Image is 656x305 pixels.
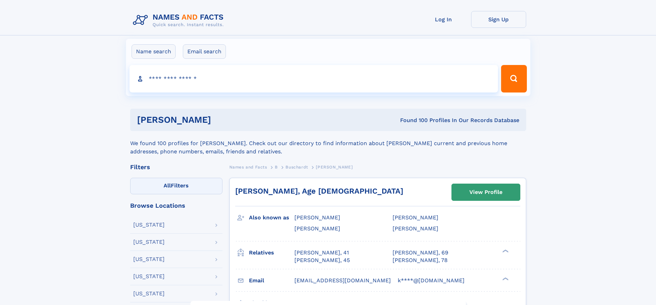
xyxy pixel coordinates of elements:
[164,182,171,189] span: All
[294,257,350,264] a: [PERSON_NAME], 45
[501,65,527,92] button: Search Button
[130,11,229,30] img: Logo Names and Facts
[249,275,294,286] h3: Email
[130,203,222,209] div: Browse Locations
[294,214,340,221] span: [PERSON_NAME]
[471,11,526,28] a: Sign Up
[130,178,222,194] label: Filters
[132,44,176,59] label: Name search
[130,164,222,170] div: Filters
[285,165,308,170] span: Buschardt
[133,222,165,228] div: [US_STATE]
[316,165,353,170] span: [PERSON_NAME]
[294,277,391,284] span: [EMAIL_ADDRESS][DOMAIN_NAME]
[501,276,509,281] div: ❯
[393,257,448,264] a: [PERSON_NAME], 78
[393,214,438,221] span: [PERSON_NAME]
[294,225,340,232] span: [PERSON_NAME]
[294,249,349,257] a: [PERSON_NAME], 41
[229,163,267,171] a: Names and Facts
[133,257,165,262] div: [US_STATE]
[133,239,165,245] div: [US_STATE]
[393,225,438,232] span: [PERSON_NAME]
[249,247,294,259] h3: Relatives
[183,44,226,59] label: Email search
[137,116,306,124] h1: [PERSON_NAME]
[249,212,294,224] h3: Also known as
[416,11,471,28] a: Log In
[133,274,165,279] div: [US_STATE]
[501,249,509,253] div: ❯
[129,65,498,92] input: search input
[285,163,308,171] a: Buschardt
[275,165,278,170] span: B
[275,163,278,171] a: B
[133,291,165,296] div: [US_STATE]
[235,187,403,195] a: [PERSON_NAME], Age [DEMOGRAPHIC_DATA]
[469,184,502,200] div: View Profile
[305,117,519,124] div: Found 100 Profiles In Our Records Database
[130,131,526,156] div: We found 100 profiles for [PERSON_NAME]. Check out our directory to find information about [PERSO...
[393,249,448,257] a: [PERSON_NAME], 69
[452,184,520,200] a: View Profile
